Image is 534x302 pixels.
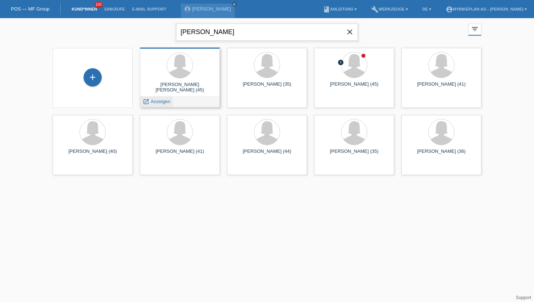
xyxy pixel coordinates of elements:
[320,81,388,93] div: [PERSON_NAME] (45)
[337,59,344,67] div: Unbestätigt, in Bearbeitung
[146,82,214,93] div: [PERSON_NAME] [PERSON_NAME] (45)
[233,81,301,93] div: [PERSON_NAME] (35)
[192,6,231,12] a: [PERSON_NAME]
[232,2,237,7] a: close
[371,6,379,13] i: build
[442,7,530,11] a: account_circleMybikeplan AG - [PERSON_NAME] ▾
[143,98,149,105] i: launch
[94,2,103,8] span: 100
[516,295,531,300] a: Support
[11,6,49,12] a: POS — MF Group
[337,59,344,66] i: error
[368,7,412,11] a: buildWerkzeuge ▾
[68,7,101,11] a: Kund*innen
[419,7,435,11] a: DE ▾
[58,148,127,160] div: [PERSON_NAME] (40)
[101,7,128,11] a: Einkäufe
[151,99,170,104] span: Anzeigen
[146,148,214,160] div: [PERSON_NAME] (41)
[319,7,360,11] a: bookAnleitung ▾
[143,99,170,104] a: launch Anzeigen
[232,3,236,6] i: close
[233,148,301,160] div: [PERSON_NAME] (44)
[407,148,476,160] div: [PERSON_NAME] (36)
[345,28,354,36] i: close
[471,25,479,33] i: filter_list
[176,24,358,41] input: Suche...
[129,7,170,11] a: E-Mail Support
[320,148,388,160] div: [PERSON_NAME] (35)
[323,6,330,13] i: book
[407,81,476,93] div: [PERSON_NAME] (41)
[84,71,101,83] div: Kund*in hinzufügen
[446,6,453,13] i: account_circle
